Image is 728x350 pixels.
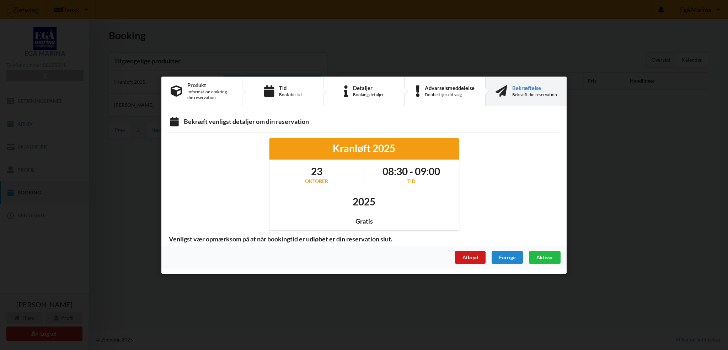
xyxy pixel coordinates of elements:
div: Dobbelttjek dit valg [425,92,475,97]
span: Venligst vær opmærksom på at når bookingtid er udløbet er din reservation slut. [164,235,397,243]
div: Forrige [492,251,523,263]
div: Afbryd [455,251,486,263]
h1: 23 [305,165,328,178]
div: Gratis [274,217,454,225]
h1: 08:30 - 09:00 [382,165,440,178]
div: oktober [305,178,328,185]
h1: 2025 [353,195,375,208]
div: Advarselsmeddelelse [425,85,475,90]
div: Tid [382,178,440,185]
div: Produkt [187,82,233,88]
div: Detaljer [353,85,384,90]
div: Bekræft din reservation [512,92,557,97]
div: Tid [279,85,302,90]
div: Information omkring din reservation [187,89,233,100]
div: Kranløft 2025 [274,142,454,155]
div: Bekræftelse [512,85,557,90]
div: Book din tid [279,92,302,97]
div: Bekræft venligst detaljer om din reservation [169,117,559,127]
div: Booking detaljer [353,92,384,97]
span: Aktiver [536,254,553,260]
